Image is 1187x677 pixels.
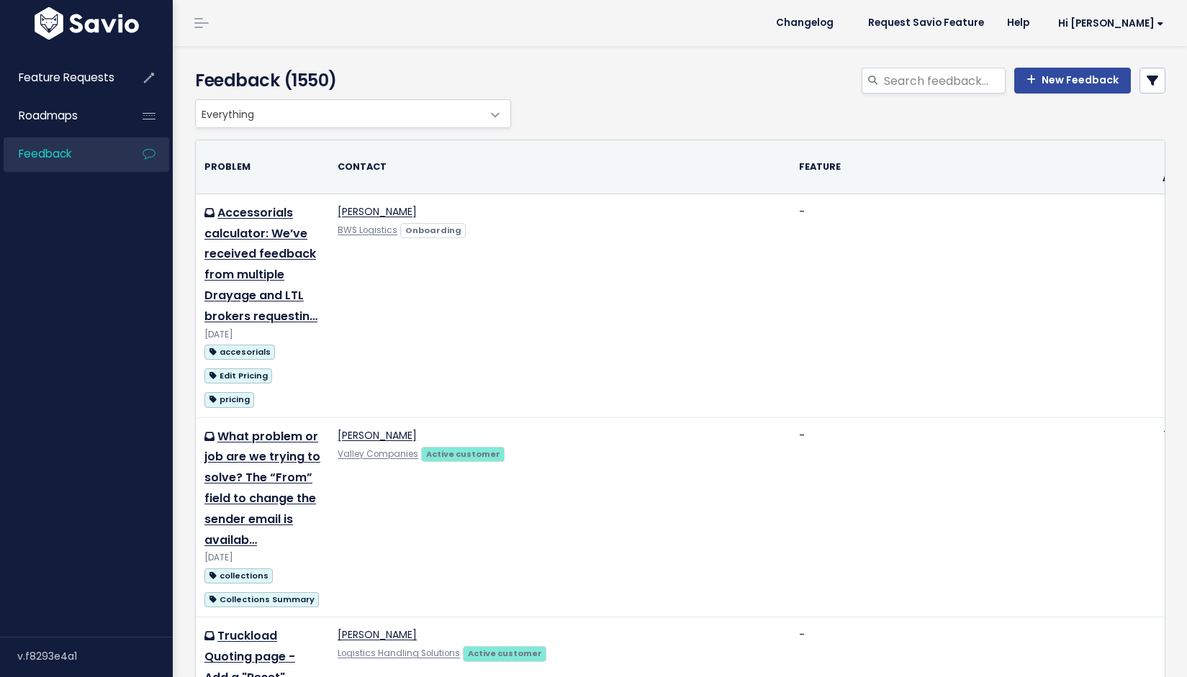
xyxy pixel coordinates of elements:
[17,637,173,675] div: v.f8293e4a1
[776,18,834,28] span: Changelog
[19,146,71,161] span: Feedback
[19,108,78,123] span: Roadmaps
[405,224,461,236] strong: Onboarding
[883,68,1006,94] input: Search feedback...
[1014,68,1131,94] a: New Feedback
[204,590,319,608] a: Collections Summary
[996,12,1041,34] a: Help
[338,204,417,219] a: [PERSON_NAME]
[204,345,275,360] span: accesorials
[204,392,254,407] span: pricing
[857,12,996,34] a: Request Savio Feature
[790,194,1154,417] td: -
[338,224,397,236] a: BWS Logistics
[4,137,119,171] a: Feedback
[338,428,417,442] a: [PERSON_NAME]
[195,68,505,94] h4: Feedback (1550)
[4,99,119,132] a: Roadmaps
[196,100,482,127] span: Everything
[31,7,143,40] img: logo-white.9d6f32f41409.svg
[468,648,542,659] strong: Active customer
[19,70,114,85] span: Feature Requests
[204,568,273,583] span: collections
[426,448,500,460] strong: Active customer
[1041,12,1175,35] a: Hi [PERSON_NAME]
[195,99,511,128] span: Everything
[338,648,460,659] a: Logistics Handling Solutions
[204,550,320,565] div: [DATE]
[204,592,319,607] span: Collections Summary
[790,417,1154,617] td: -
[204,342,275,360] a: accesorials
[4,61,119,94] a: Feature Requests
[400,222,466,237] a: Onboarding
[204,327,320,342] div: [DATE]
[338,627,417,642] a: [PERSON_NAME]
[463,645,546,660] a: Active customer
[790,140,1154,194] th: Feature
[421,446,505,460] a: Active customer
[196,140,329,194] th: Problem
[204,368,272,383] span: Edit Pricing
[204,366,272,384] a: Edit Pricing
[204,390,254,408] a: pricing
[338,448,418,460] a: Valley Companies
[204,428,320,548] a: What problem or job are we trying to solve? The “From” field to change the sender email is availab…
[329,140,790,194] th: Contact
[1058,18,1164,29] span: Hi [PERSON_NAME]
[204,566,273,584] a: collections
[204,204,317,324] a: Accessorials calculator: We’ve received feedback from multiple Drayage and LTL brokers requestin…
